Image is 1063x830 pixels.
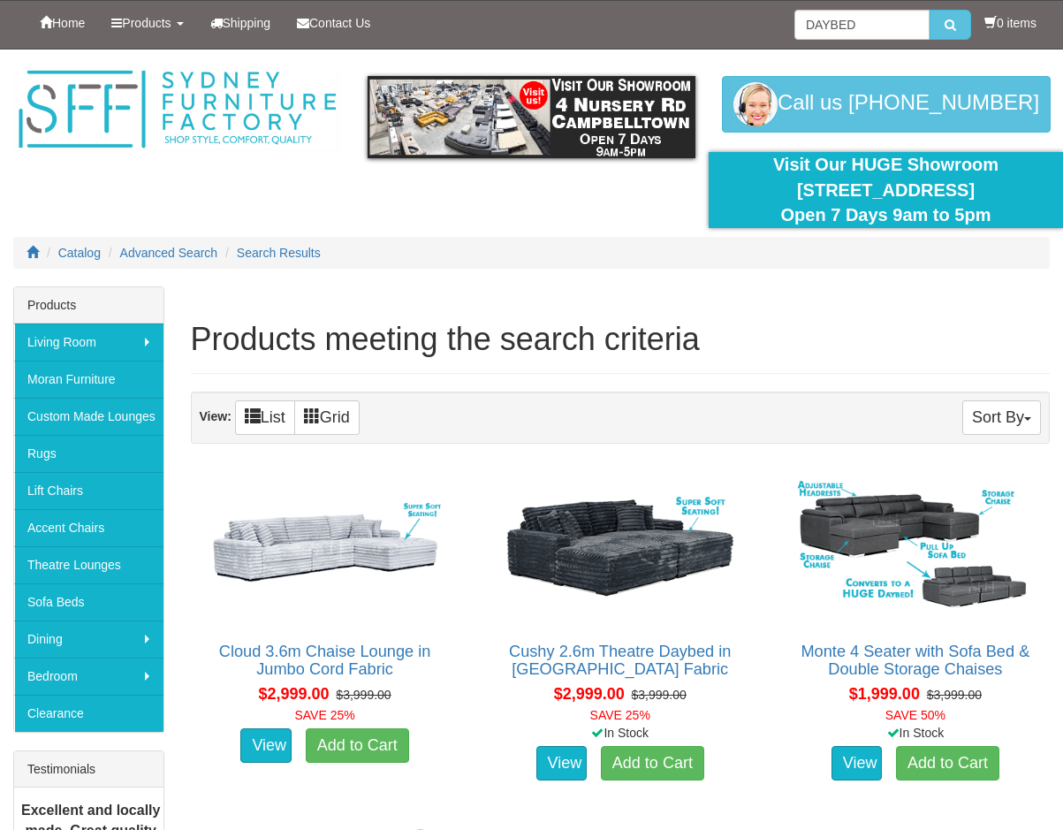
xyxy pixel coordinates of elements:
a: Contact Us [284,1,383,45]
a: Custom Made Lounges [14,398,163,435]
div: In Stock [778,724,1053,742]
span: $2,999.00 [554,685,625,703]
span: $2,999.00 [259,685,330,703]
span: Products [122,16,171,30]
div: Visit Our HUGE Showroom [STREET_ADDRESS] Open 7 Days 9am to 5pm [722,152,1050,228]
a: View [831,746,883,781]
a: Moran Furniture [14,361,163,398]
del: $3,999.00 [927,688,982,702]
a: Clearance [14,695,163,732]
a: Add to Cart [896,746,999,781]
a: Rugs [14,435,163,472]
a: Add to Cart [306,728,409,764]
a: Cushy 2.6m Theatre Daybed in [GEOGRAPHIC_DATA] Fabric [509,643,731,678]
img: Monte 4 Seater with Sofa Bed & Double Storage Chaises [791,471,1040,624]
a: Cloud 3.6m Chaise Lounge in Jumbo Cord Fabric [219,643,431,678]
del: $3,999.00 [632,688,687,702]
a: Sofa Beds [14,583,163,621]
span: Home [52,16,85,30]
font: SAVE 25% [294,708,354,722]
a: Advanced Search [120,246,218,260]
span: Shipping [223,16,271,30]
div: In Stock [482,724,758,742]
span: $1,999.00 [849,685,920,703]
div: Testimonials [14,751,163,788]
a: View [240,728,292,764]
img: Cloud 3.6m Chaise Lounge in Jumbo Cord Fabric [201,471,450,624]
a: Accent Chairs [14,509,163,546]
a: Lift Chairs [14,472,163,509]
div: Products [14,287,163,324]
a: Add to Cart [601,746,704,781]
strong: View: [200,409,232,423]
input: Site search [794,10,930,40]
h1: Products meeting the search criteria [191,322,1051,357]
font: SAVE 25% [590,708,650,722]
a: Search Results [237,246,321,260]
img: showroom.gif [368,76,695,158]
font: SAVE 50% [885,708,945,722]
a: Bedroom [14,658,163,695]
img: Cushy 2.6m Theatre Daybed in Jumbo Cord Fabric [496,471,745,624]
a: Catalog [58,246,101,260]
li: 0 items [984,14,1036,32]
a: Home [27,1,98,45]
button: Sort By [962,400,1041,435]
a: Dining [14,621,163,658]
a: Shipping [197,1,285,45]
a: Living Room [14,324,163,361]
a: View [536,746,588,781]
a: Products [98,1,196,45]
span: Contact Us [309,16,370,30]
a: Grid [294,400,360,435]
a: Theatre Lounges [14,546,163,583]
a: List [235,400,295,435]
del: $3,999.00 [336,688,391,702]
a: Monte 4 Seater with Sofa Bed & Double Storage Chaises [801,643,1029,678]
img: Sydney Furniture Factory [13,67,341,152]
